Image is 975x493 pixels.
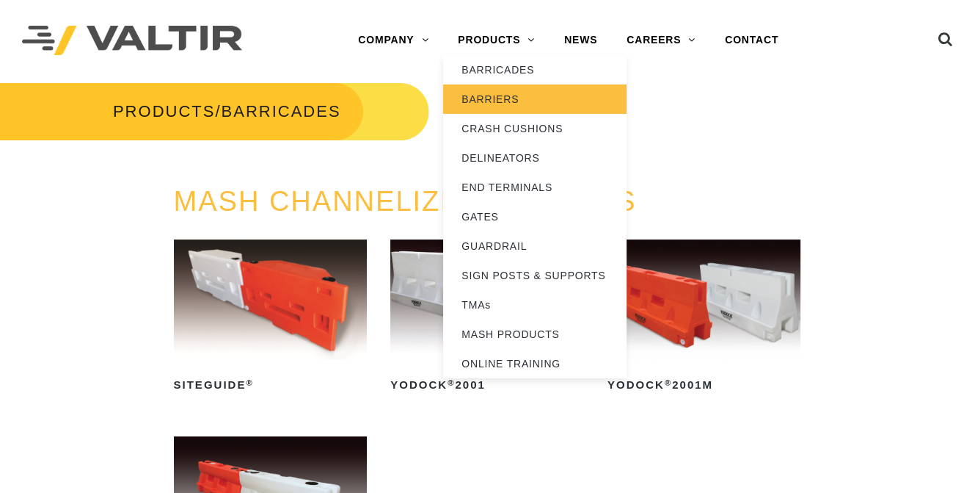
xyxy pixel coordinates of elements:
a: PRODUCTS [443,26,549,55]
a: TMAs [443,290,627,320]
img: Yodock 2001 Water Filled Barrier and Barricade [390,240,583,361]
a: END TERMINALS [443,173,627,202]
a: MASH PRODUCTS [443,320,627,349]
a: Yodock®2001M [607,240,800,397]
h2: SiteGuide [174,373,367,397]
h2: Yodock 2001M [607,373,800,397]
a: SIGN POSTS & SUPPORTS [443,261,627,290]
img: Valtir [22,26,242,56]
a: ONLINE TRAINING [443,349,627,378]
a: BARRICADES [443,55,627,84]
sup: ® [448,378,455,387]
a: SiteGuide® [174,240,367,397]
a: PRODUCTS [113,102,215,120]
a: GATES [443,202,627,231]
span: BARRICADES [222,102,341,120]
a: GUARDRAIL [443,231,627,261]
a: DELINEATORS [443,143,627,173]
a: Yodock®2001 [390,240,583,397]
a: COMPANY [343,26,443,55]
a: BARRIERS [443,84,627,114]
h2: Yodock 2001 [390,373,583,397]
a: CONTACT [710,26,793,55]
a: MASH CHANNELIZING DEVICES [174,186,637,217]
sup: ® [665,378,672,387]
a: NEWS [549,26,612,55]
a: CAREERS [612,26,710,55]
a: CRASH CUSHIONS [443,114,627,143]
sup: ® [246,378,253,387]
